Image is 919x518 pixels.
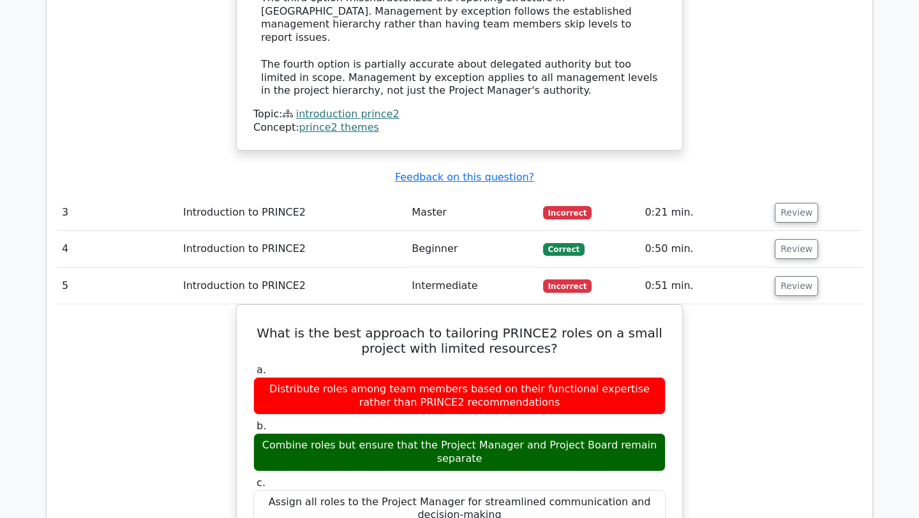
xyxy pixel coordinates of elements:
[296,108,400,120] a: introduction prince2
[257,364,266,376] span: a.
[253,121,666,135] div: Concept:
[407,268,537,304] td: Intermediate
[257,477,265,489] span: c.
[178,231,407,267] td: Introduction to PRINCE2
[57,231,178,267] td: 4
[395,171,534,183] a: Feedback on this question?
[299,121,379,133] a: prince2 themes
[775,203,818,223] button: Review
[639,195,770,231] td: 0:21 min.
[57,268,178,304] td: 5
[407,195,537,231] td: Master
[257,420,266,432] span: b.
[252,325,667,356] h5: What is the best approach to tailoring PRINCE2 roles on a small project with limited resources?
[775,276,818,296] button: Review
[57,195,178,231] td: 3
[543,206,592,219] span: Incorrect
[253,377,666,415] div: Distribute roles among team members based on their functional expertise rather than PRINCE2 recom...
[253,108,666,121] div: Topic:
[178,195,407,231] td: Introduction to PRINCE2
[639,231,770,267] td: 0:50 min.
[543,279,592,292] span: Incorrect
[775,239,818,259] button: Review
[407,231,537,267] td: Beginner
[178,268,407,304] td: Introduction to PRINCE2
[253,433,666,471] div: Combine roles but ensure that the Project Manager and Project Board remain separate
[639,268,770,304] td: 0:51 min.
[543,243,585,256] span: Correct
